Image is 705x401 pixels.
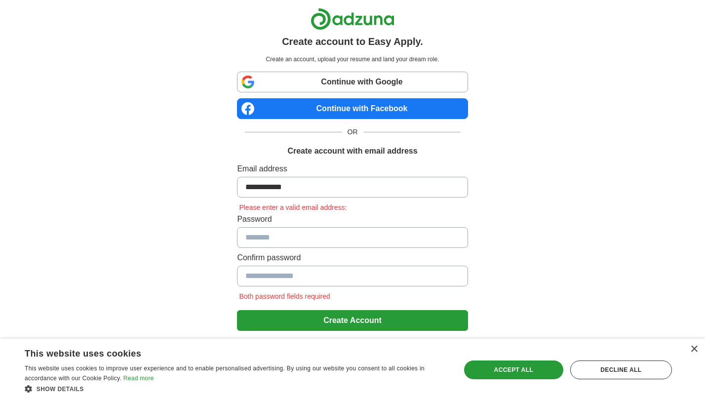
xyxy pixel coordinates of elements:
[237,292,332,300] span: Both password fields required
[25,365,425,382] span: This website uses cookies to improve user experience and to enable personalised advertising. By u...
[287,145,417,157] h1: Create account with email address
[25,384,448,394] div: Show details
[237,163,468,175] label: Email address
[237,252,468,264] label: Confirm password
[690,346,698,353] div: Close
[237,310,468,331] button: Create Account
[237,213,468,225] label: Password
[570,361,672,379] div: Decline all
[237,72,468,92] a: Continue with Google
[342,127,364,137] span: OR
[282,34,423,49] h1: Create account to Easy Apply.
[237,98,468,119] a: Continue with Facebook
[239,55,466,64] p: Create an account, upload your resume and land your dream role.
[37,386,84,393] span: Show details
[123,375,154,382] a: Read more, opens a new window
[464,361,563,379] div: Accept all
[25,345,423,360] div: This website uses cookies
[311,8,394,30] img: Adzuna logo
[237,203,349,211] span: Please enter a valid email address:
